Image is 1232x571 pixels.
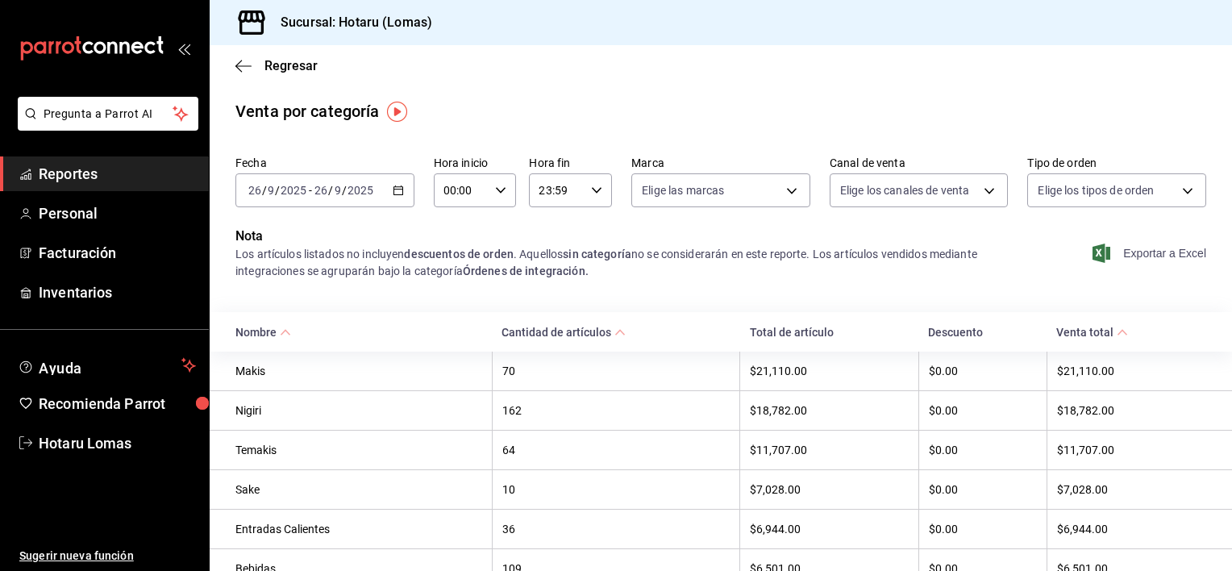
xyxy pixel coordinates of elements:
span: Pregunta a Parrot AI [44,106,173,123]
div: 64 [502,444,730,456]
div: $6,944.00 [750,523,908,536]
span: Recomienda Parrot [39,393,196,415]
div: $18,782.00 [1057,404,1206,417]
div: Entradas Calientes [235,523,482,536]
button: Regresar [235,58,318,73]
label: Tipo de orden [1027,157,1206,169]
span: Facturación [39,242,196,264]
span: / [328,184,333,197]
input: -- [248,184,262,197]
label: Canal de venta [830,157,1009,169]
input: -- [314,184,328,197]
div: Los artículos listados no incluyen . Aquellos no se considerarán en este reporte. Los artículos v... [235,246,1008,280]
div: 10 [502,483,730,496]
input: ---- [280,184,307,197]
p: Nota [235,227,1008,246]
span: Nombre [235,326,291,339]
span: Sugerir nueva función [19,548,196,565]
input: -- [267,184,275,197]
span: Elige los tipos de orden [1038,182,1154,198]
span: Inventarios [39,281,196,303]
div: $0.00 [929,404,1037,417]
div: Nombre [235,326,277,339]
input: -- [334,184,342,197]
h3: Sucursal: Hotaru (Lomas) [268,13,432,32]
div: Sake [235,483,482,496]
div: $0.00 [929,444,1037,456]
span: Regresar [264,58,318,73]
div: $7,028.00 [750,483,908,496]
img: Tooltip marker [387,102,407,122]
div: $21,110.00 [1057,365,1206,377]
div: Cantidad de artículos [502,326,611,339]
span: Reportes [39,163,196,185]
span: Personal [39,202,196,224]
div: Temakis [235,444,482,456]
div: $11,707.00 [750,444,908,456]
span: Hotaru Lomas [39,432,196,454]
span: Elige las marcas [642,182,724,198]
div: Venta total [1056,326,1113,339]
strong: sin categoría [563,248,631,260]
span: Elige los canales de venta [840,182,969,198]
strong: Órdenes de integración. [463,265,589,277]
span: / [275,184,280,197]
div: Venta por categoría [235,99,380,123]
button: open_drawer_menu [177,42,190,55]
div: $7,028.00 [1057,483,1206,496]
span: Venta total [1056,326,1128,339]
label: Hora fin [529,157,612,169]
strong: descuentos de orden [404,248,514,260]
label: Hora inicio [434,157,517,169]
span: / [342,184,347,197]
span: - [309,184,312,197]
div: $18,782.00 [750,404,908,417]
div: Descuento [928,326,1037,339]
label: Marca [631,157,810,169]
div: $21,110.00 [750,365,908,377]
button: Pregunta a Parrot AI [18,97,198,131]
span: Ayuda [39,356,175,375]
div: $11,707.00 [1057,444,1206,456]
label: Fecha [235,157,414,169]
div: Nigiri [235,404,482,417]
div: $0.00 [929,523,1037,536]
input: ---- [347,184,374,197]
div: Total de artículo [750,326,909,339]
div: Makis [235,365,482,377]
div: 36 [502,523,730,536]
div: $6,944.00 [1057,523,1206,536]
button: Exportar a Excel [1096,244,1206,263]
div: 70 [502,365,730,377]
span: Cantidad de artículos [502,326,626,339]
span: / [262,184,267,197]
div: $0.00 [929,365,1037,377]
div: 162 [502,404,730,417]
a: Pregunta a Parrot AI [11,117,198,134]
div: $0.00 [929,483,1037,496]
